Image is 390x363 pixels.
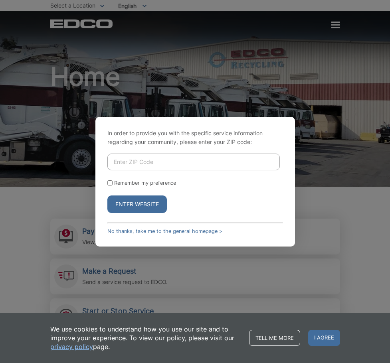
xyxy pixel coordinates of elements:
input: Enter ZIP Code [107,154,280,170]
button: Enter Website [107,195,167,213]
span: I agree [308,330,340,346]
a: Tell me more [249,330,300,346]
p: We use cookies to understand how you use our site and to improve your experience. To view our pol... [50,325,241,351]
p: In order to provide you with the specific service information regarding your community, please en... [107,129,283,146]
a: privacy policy [50,342,93,351]
label: Remember my preference [114,180,176,186]
a: No thanks, take me to the general homepage > [107,228,222,234]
